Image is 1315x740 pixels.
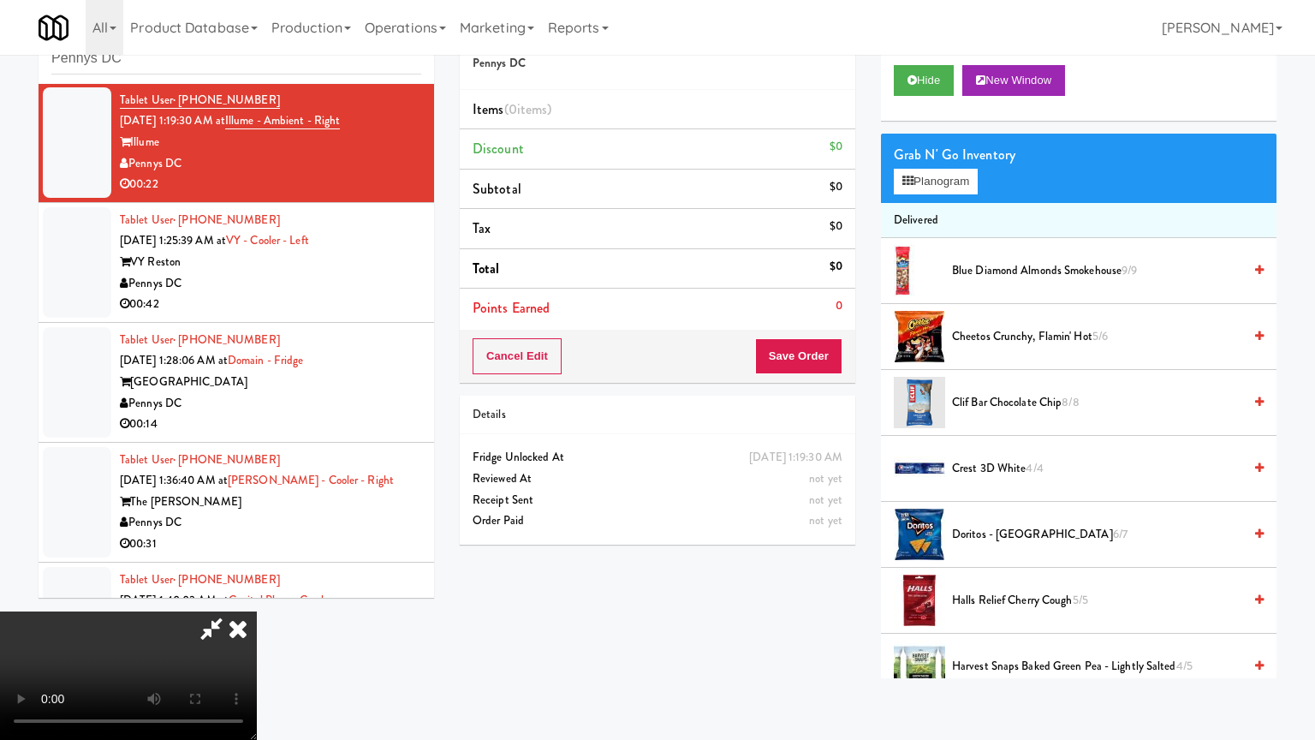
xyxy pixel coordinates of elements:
div: Doritos - [GEOGRAPHIC_DATA]6/7 [945,524,1264,546]
span: not yet [809,492,842,508]
div: Illume [120,132,421,153]
li: Tablet User· [PHONE_NUMBER][DATE] 1:28:06 AM atDomain - Fridge[GEOGRAPHIC_DATA]Pennys DC00:14 [39,323,434,443]
a: VY - Cooler - Left [226,232,309,248]
span: 4/4 [1026,460,1043,476]
span: [DATE] 1:40:03 AM at [120,592,229,608]
div: 00:31 [120,534,421,555]
span: (0 ) [504,99,552,119]
div: Fridge Unlocked At [473,447,842,468]
div: [DATE] 1:19:30 AM [749,447,842,468]
div: [GEOGRAPHIC_DATA] [120,372,421,393]
button: Cancel Edit [473,338,562,374]
a: Illume - Ambient - Right [225,112,340,129]
span: [DATE] 1:36:40 AM at [120,472,228,488]
span: Doritos - [GEOGRAPHIC_DATA] [952,524,1242,546]
span: not yet [809,512,842,528]
a: Capital Plaza - Combo [229,592,332,608]
a: Domain - Fridge [228,352,304,368]
span: Points Earned [473,298,550,318]
div: Clif Bar Chocolate Chip8/8 [945,392,1264,414]
h5: Pennys DC [473,57,842,70]
ng-pluralize: items [517,99,548,119]
div: 0 [836,295,842,317]
span: Clif Bar Chocolate Chip [952,392,1242,414]
span: Items [473,99,551,119]
span: · [PHONE_NUMBER] [173,331,280,348]
span: · [PHONE_NUMBER] [173,451,280,468]
div: Order Paid [473,510,842,532]
div: Grab N' Go Inventory [894,142,1264,168]
button: New Window [962,65,1065,96]
span: [DATE] 1:28:06 AM at [120,352,228,368]
div: $0 [830,136,842,158]
div: Details [473,404,842,426]
div: 00:22 [120,174,421,195]
span: 8/8 [1062,394,1079,410]
div: Receipt Sent [473,490,842,511]
a: Tablet User· [PHONE_NUMBER] [120,331,280,348]
span: Total [473,259,500,278]
span: Cheetos Crunchy, Flamin' Hot [952,326,1242,348]
div: 00:14 [120,414,421,435]
span: 5/5 [1073,592,1088,608]
li: Tablet User· [PHONE_NUMBER][DATE] 1:40:03 AM atCapital Plaza - Combo[GEOGRAPHIC_DATA]Pennys DC02:18 [39,563,434,683]
div: Pennys DC [120,273,421,295]
a: Tablet User· [PHONE_NUMBER] [120,212,280,228]
div: Cheetos Crunchy, Flamin' Hot5/6 [945,326,1264,348]
li: Tablet User· [PHONE_NUMBER][DATE] 1:25:39 AM atVY - Cooler - LeftVY RestonPennys DC00:42 [39,203,434,323]
div: Blue Diamond Almonds Smokehouse9/9 [945,260,1264,282]
span: · [PHONE_NUMBER] [173,571,280,588]
a: Tablet User· [PHONE_NUMBER] [120,451,280,468]
span: 9/9 [1122,262,1137,278]
span: not yet [809,470,842,486]
span: 4/5 [1176,658,1193,674]
li: Delivered [881,203,1276,239]
div: $0 [830,256,842,277]
div: VY Reston [120,252,421,273]
div: Reviewed At [473,468,842,490]
div: $0 [830,176,842,198]
span: [DATE] 1:25:39 AM at [120,232,226,248]
a: Tablet User· [PHONE_NUMBER] [120,571,280,588]
img: Micromart [39,13,68,43]
input: Search vision orders [51,43,421,75]
div: Pennys DC [120,393,421,415]
span: 6/7 [1113,526,1128,542]
span: · [PHONE_NUMBER] [173,92,280,108]
button: Hide [894,65,954,96]
div: Pennys DC [120,512,421,534]
span: Subtotal [473,179,521,199]
div: $0 [830,216,842,237]
div: The [PERSON_NAME] [120,492,421,513]
span: Crest 3D White [952,458,1242,480]
div: Pennys DC [120,153,421,175]
span: Halls Relief Cherry Cough [952,590,1242,612]
a: Tablet User· [PHONE_NUMBER] [120,92,280,109]
span: Harvest Snaps Baked Green Pea - Lightly Salted [952,656,1242,677]
li: Tablet User· [PHONE_NUMBER][DATE] 1:36:40 AM at[PERSON_NAME] - Cooler - RightThe [PERSON_NAME]Pen... [39,443,434,563]
button: Save Order [755,338,842,374]
span: · [PHONE_NUMBER] [173,212,280,228]
button: Planogram [894,169,978,194]
li: Tablet User· [PHONE_NUMBER][DATE] 1:19:30 AM atIllume - Ambient - RightIllumePennys DC00:22 [39,83,434,203]
div: Crest 3D White4/4 [945,458,1264,480]
span: [DATE] 1:19:30 AM at [120,112,225,128]
div: Harvest Snaps Baked Green Pea - Lightly Salted4/5 [945,656,1264,677]
div: Halls Relief Cherry Cough5/5 [945,590,1264,612]
span: Blue Diamond Almonds Smokehouse [952,260,1242,282]
span: Tax [473,218,491,238]
div: 00:42 [120,294,421,315]
span: Discount [473,139,524,158]
a: [PERSON_NAME] - Cooler - Right [228,472,394,488]
span: 5/6 [1092,328,1108,344]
